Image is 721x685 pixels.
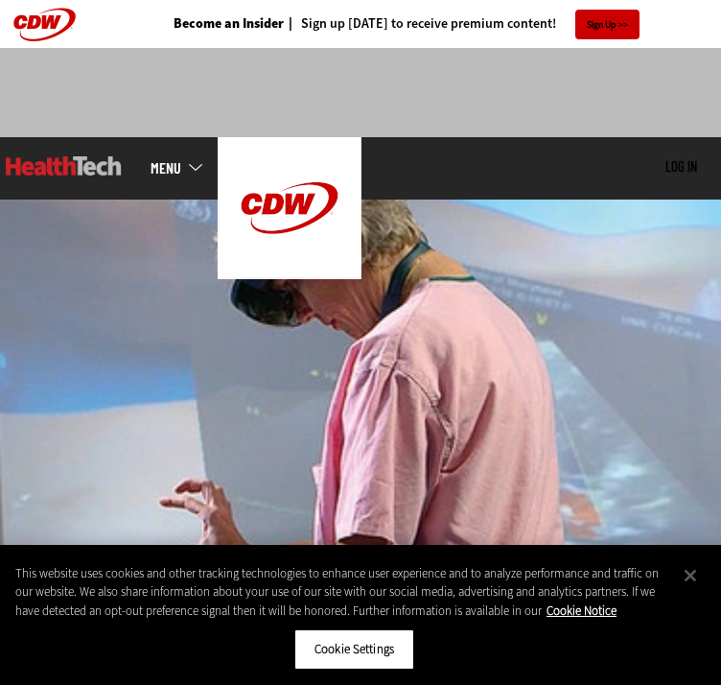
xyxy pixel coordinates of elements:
[174,17,284,31] a: Become an Insider
[547,602,616,619] a: More information about your privacy
[284,17,556,31] a: Sign up [DATE] to receive premium content!
[669,555,711,597] button: Close
[665,158,697,177] div: User menu
[15,564,669,621] div: This website uses cookies and other tracking technologies to enhance user experience and to analy...
[294,629,414,670] button: Cookie Settings
[218,137,361,279] img: Home
[665,157,697,175] a: Log in
[6,156,122,176] img: Home
[575,10,640,39] a: Sign Up
[218,264,361,284] a: CDW
[151,160,218,176] a: mobile-menu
